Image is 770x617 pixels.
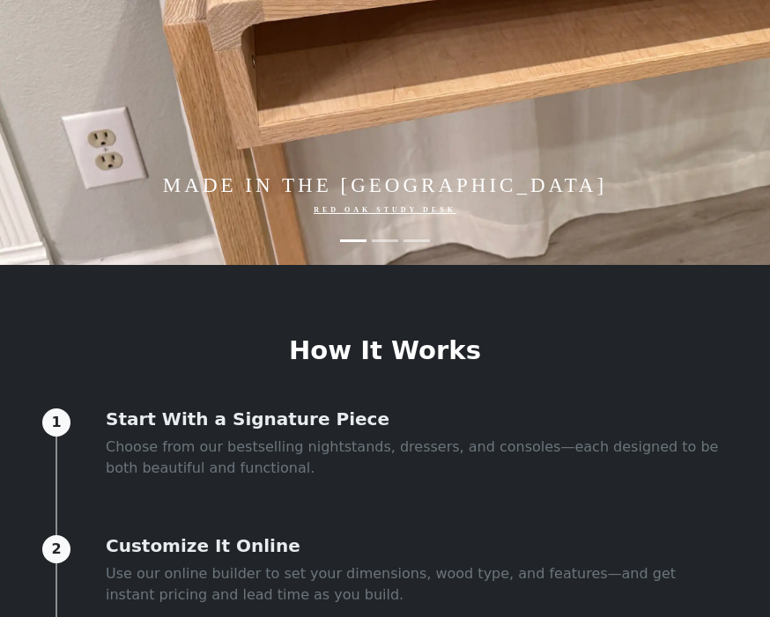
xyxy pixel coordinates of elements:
div: 1 [42,409,70,437]
button: Made in the Bay Area [340,231,366,252]
p: Choose from our bestselling nightstands, dressers, and consoles—each designed to be both beautifu... [106,437,728,480]
button: Elevate Your Home with Handcrafted Japanese-Style Furniture [404,231,430,252]
h2: How It Works [289,336,481,367]
h5: Start With a Signature Piece [106,409,728,430]
div: 2 [42,536,70,564]
button: Japanese-Style Limited Edition [372,231,398,252]
p: Use our online builder to set your dimensions, wood type, and features—and get instant pricing an... [106,564,728,606]
h4: Made in the [GEOGRAPHIC_DATA] [115,174,655,199]
a: Red Oak Study Desk [314,207,456,215]
h5: Customize It Online [106,536,728,557]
